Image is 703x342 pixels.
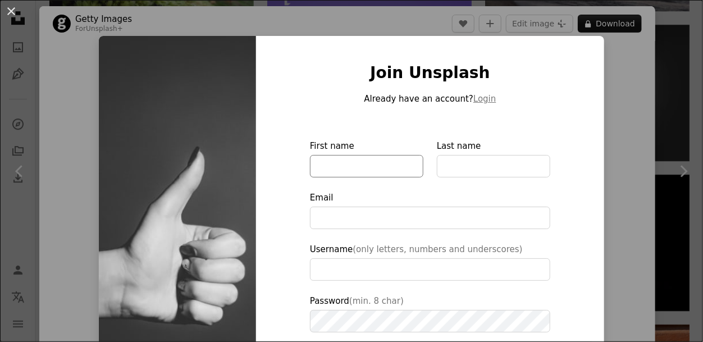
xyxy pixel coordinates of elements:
[310,191,550,229] label: Email
[473,92,496,106] button: Login
[310,258,550,281] input: Username(only letters, numbers and underscores)
[310,294,550,332] label: Password
[437,139,550,177] label: Last name
[437,155,550,177] input: Last name
[353,244,522,254] span: (only letters, numbers and underscores)
[310,155,423,177] input: First name
[310,92,550,106] p: Already have an account?
[310,243,550,281] label: Username
[310,139,423,177] label: First name
[310,63,550,83] h1: Join Unsplash
[349,296,404,306] span: (min. 8 char)
[310,310,550,332] input: Password(min. 8 char)
[310,207,550,229] input: Email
